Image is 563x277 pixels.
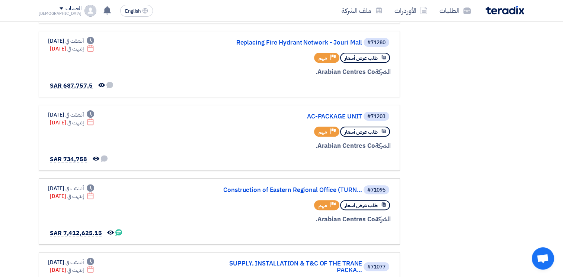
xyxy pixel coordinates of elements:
span: SAR 7,412,625.15 [50,229,102,238]
span: SAR 687,757.5 [50,81,93,90]
span: مهم [319,55,327,62]
a: AC-PACKAGE UNIT [213,113,362,120]
a: Replacing Fire Hydrant Network - Jouri Mall [213,39,362,46]
a: SUPPLY, INSTALLATION & T&C OF THE TRANE PACKA... [213,260,362,274]
div: #71077 [367,264,386,270]
span: طلب عرض أسعار [345,55,378,62]
span: إنتهت في [67,192,83,200]
span: الشركة [375,141,391,150]
span: الشركة [375,67,391,76]
div: Arabian Centres Co. [212,67,391,77]
span: مهم [319,202,327,209]
div: Arabian Centres Co. [212,215,391,224]
span: SAR 734,758 [50,155,87,164]
a: ملف الشركة [336,2,388,19]
div: [DATE] [48,111,94,119]
span: أنشئت في [65,185,83,192]
a: الأوردرات [388,2,434,19]
span: طلب عرض أسعار [345,128,378,136]
div: Arabian Centres Co. [212,141,391,151]
img: Teradix logo [486,6,524,14]
span: أنشئت في [65,111,83,119]
span: أنشئت في [65,258,83,266]
div: #71280 [367,40,386,45]
span: إنتهت في [67,266,83,274]
img: profile_test.png [84,5,96,17]
span: English [125,9,141,14]
div: الحساب [65,6,81,12]
div: [DATE] [48,258,94,266]
span: إنتهت في [67,119,83,127]
a: الطلبات [434,2,477,19]
span: أنشئت في [65,37,83,45]
span: إنتهت في [67,45,83,53]
button: English [120,5,153,17]
span: الشركة [375,215,391,224]
div: [DATE] [50,119,94,127]
div: #71203 [367,114,386,119]
div: Open chat [532,247,554,270]
div: [DATE] [50,192,94,200]
div: [DEMOGRAPHIC_DATA] [39,12,81,16]
div: [DATE] [48,37,94,45]
div: [DATE] [50,45,94,53]
div: [DATE] [50,266,94,274]
a: Construction of Eastern Regional Office (TURN... [213,187,362,193]
span: مهم [319,128,327,136]
span: طلب عرض أسعار [345,202,378,209]
div: [DATE] [48,185,94,192]
div: #71095 [367,188,386,193]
